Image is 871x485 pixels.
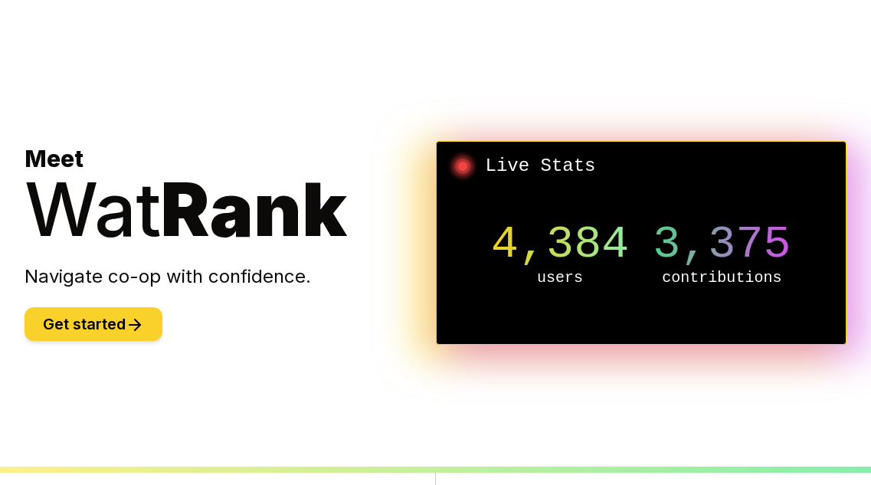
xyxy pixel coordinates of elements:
[25,165,161,254] span: Wat
[25,145,436,246] h1: Meet
[25,317,162,333] a: Get started
[480,221,641,267] p: 4,384
[641,267,803,289] p: contributions
[480,267,641,289] p: users
[161,165,347,254] span: Rank
[25,307,162,341] button: Get started
[25,264,436,289] p: Navigate co-op with confidence.
[641,221,803,267] p: 3,375
[449,154,834,179] h2: Live Stats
